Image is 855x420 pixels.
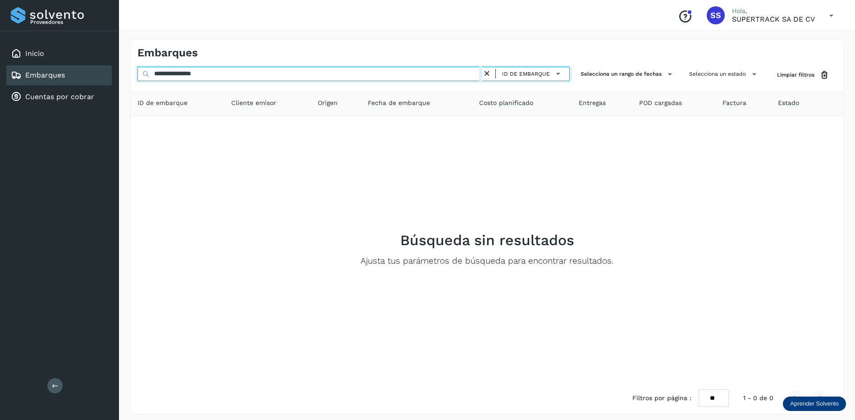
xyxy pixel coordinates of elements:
span: Costo planificado [479,98,533,108]
span: ID de embarque [137,98,187,108]
a: Inicio [25,49,44,58]
span: Factura [722,98,746,108]
span: Estado [778,98,799,108]
button: ID de embarque [499,67,566,80]
h2: Búsqueda sin resultados [400,232,574,249]
div: Embarques [6,65,112,85]
span: Filtros por página : [632,393,691,403]
span: ID de embarque [502,70,550,78]
span: Limpiar filtros [777,71,814,79]
span: Entregas [579,98,606,108]
span: Origen [318,98,338,108]
button: Selecciona un estado [686,67,763,82]
button: Limpiar filtros [770,67,837,83]
div: Inicio [6,44,112,64]
h4: Embarques [137,46,198,59]
a: Cuentas por cobrar [25,92,94,101]
span: 1 - 0 de 0 [743,393,773,403]
p: Ajusta tus parámetros de búsqueda para encontrar resultados. [361,256,613,266]
p: Aprender Solvento [790,400,839,407]
a: Embarques [25,71,65,79]
p: Hola, [732,7,815,15]
p: Proveedores [30,19,108,25]
p: SUPERTRACK SA DE CV [732,15,815,23]
div: Cuentas por cobrar [6,87,112,107]
span: POD cargadas [639,98,682,108]
span: Cliente emisor [231,98,276,108]
div: Aprender Solvento [783,397,846,411]
button: Selecciona un rango de fechas [577,67,678,82]
span: Fecha de embarque [368,98,430,108]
